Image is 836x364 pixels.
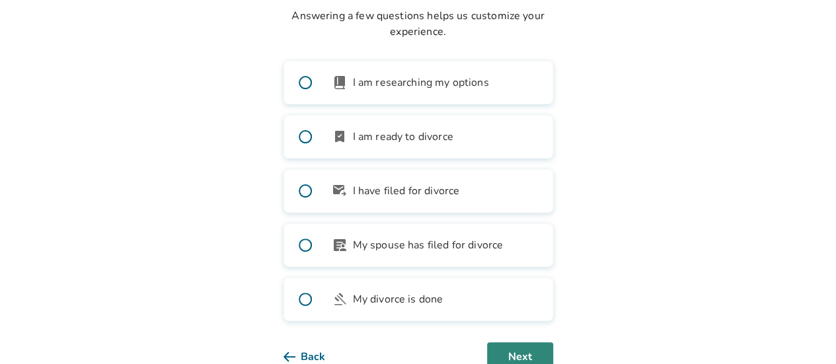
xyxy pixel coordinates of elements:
[332,291,348,307] span: gavel
[332,237,348,253] span: article_person
[770,301,836,364] iframe: Chat Widget
[353,75,489,91] span: I am researching my options
[353,237,504,253] span: My spouse has filed for divorce
[353,291,443,307] span: My divorce is done
[353,183,460,199] span: I have filed for divorce
[353,129,453,145] span: I am ready to divorce
[332,129,348,145] span: bookmark_check
[332,183,348,199] span: outgoing_mail
[332,75,348,91] span: book_2
[284,8,553,40] p: Answering a few questions helps us customize your experience.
